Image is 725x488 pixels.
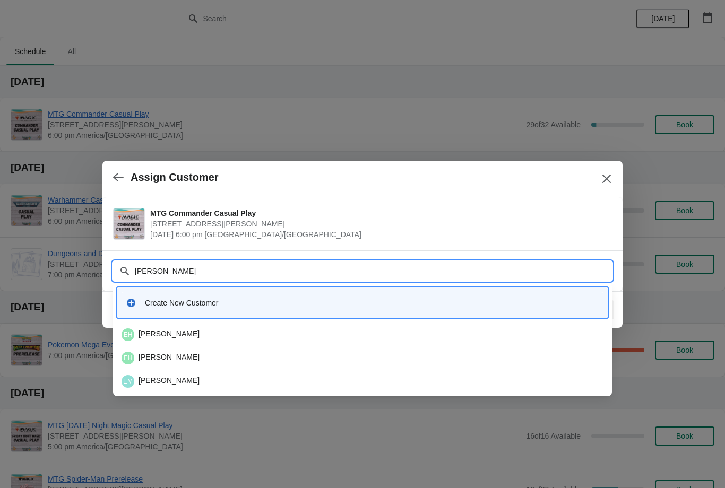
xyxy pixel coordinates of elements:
img: MTG Commander Casual Play | 2040 Louetta Rd Ste I Spring, TX 77388 | September 16 | 6:00 pm Ameri... [114,208,144,239]
span: [STREET_ADDRESS][PERSON_NAME] [150,219,607,229]
li: Ethan Hughes [113,324,612,345]
input: Search customer name or email [134,262,612,281]
text: EH [124,354,133,362]
div: [PERSON_NAME] [122,352,603,364]
div: [PERSON_NAME] [122,375,603,388]
h2: Assign Customer [131,171,219,184]
text: EH [124,331,133,338]
li: Ethan Mcgee [113,369,612,392]
text: EM [123,378,133,385]
span: [DATE] 6:00 pm [GEOGRAPHIC_DATA]/[GEOGRAPHIC_DATA] [150,229,607,240]
li: Ethan Hughes [113,345,612,369]
span: Ethan Hughes [122,328,134,341]
span: Ethan Mcgee [122,375,134,388]
span: Ethan Hughes [122,352,134,364]
span: MTG Commander Casual Play [150,208,607,219]
button: Close [597,169,616,188]
div: Create New Customer [145,298,599,308]
div: [PERSON_NAME] [122,328,603,341]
